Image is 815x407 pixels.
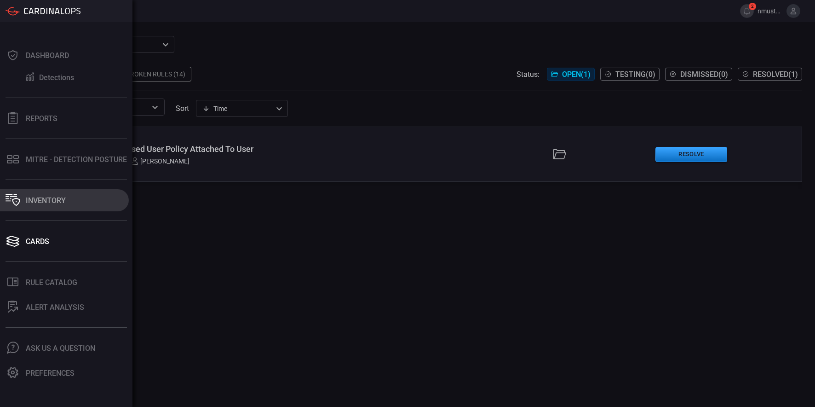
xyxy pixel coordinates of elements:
div: Time [202,104,273,113]
div: Detections [39,73,74,82]
div: Ask Us A Question [26,344,95,353]
div: Rule Catalog [26,278,77,287]
span: Dismissed ( 0 ) [680,70,728,79]
div: Broken Rules (14) [121,67,191,81]
button: Dismissed(0) [665,68,732,81]
div: Dashboard [26,51,69,60]
span: Testing ( 0 ) [615,70,655,79]
span: Open ( 1 ) [562,70,591,79]
button: Testing(0) [600,68,660,81]
div: ALERT ANALYSIS [26,303,84,312]
div: Preferences [26,369,75,378]
span: nmustafa [758,7,783,15]
button: Resolve [655,147,727,162]
span: Resolved ( 1 ) [753,70,798,79]
span: Status: [517,70,540,79]
button: 2 [740,4,754,18]
div: Inventory [26,196,66,205]
label: sort [176,104,189,113]
span: 2 [749,3,756,10]
div: Reports [26,114,57,123]
button: Resolved(1) [738,68,802,81]
div: MITRE - Detection Posture [26,155,127,164]
button: Open [149,101,161,114]
button: Open(1) [547,68,595,81]
div: AWS - Compromised User Policy Attached To User [69,144,322,154]
div: Cards [26,237,49,246]
div: [PERSON_NAME] [131,157,189,165]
